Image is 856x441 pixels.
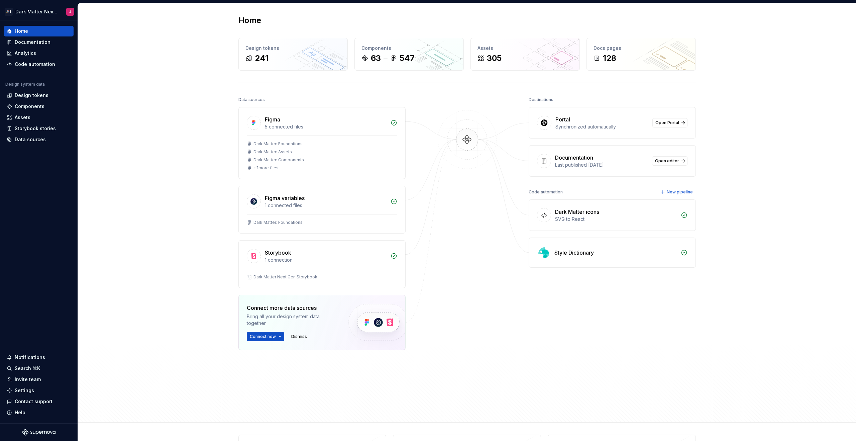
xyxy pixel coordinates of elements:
div: Dark Matter Next Gen Storybook [253,274,317,280]
div: 305 [487,53,502,64]
div: 🚀S [5,8,13,16]
a: Settings [4,385,74,396]
div: 1 connected files [265,202,387,209]
div: Data sources [238,95,265,104]
div: Connect more data sources [247,304,337,312]
h2: Home [238,15,261,26]
div: Documentation [555,154,593,162]
a: Code automation [4,59,74,70]
div: Storybook stories [15,125,56,132]
div: Synchronized automatically [555,123,648,130]
a: Docs pages128 [586,38,696,71]
div: Data sources [15,136,46,143]
a: Storybook stories [4,123,74,134]
button: Contact support [4,396,74,407]
div: Code automation [15,61,55,68]
div: 241 [255,53,269,64]
button: New pipeline [658,187,696,197]
a: Design tokens [4,90,74,101]
div: Notifications [15,354,45,361]
a: Analytics [4,48,74,59]
a: Components63547 [354,38,464,71]
a: Invite team [4,374,74,385]
div: Destinations [529,95,553,104]
a: Documentation [4,37,74,48]
div: Settings [15,387,34,394]
div: Contact support [15,398,52,405]
div: Last published [DATE] [555,162,648,168]
a: Figma variables1 connected filesDark Matter: Foundations [238,186,406,234]
a: Storybook1 connectionDark Matter Next Gen Storybook [238,240,406,288]
div: 128 [603,53,616,64]
a: Figma5 connected filesDark Matter: FoundationsDark Matter: AssetsDark Matter: Components+2more files [238,107,406,179]
div: Design system data [5,82,45,87]
div: J [69,9,71,14]
div: Documentation [15,39,50,46]
div: Dark Matter: Components [253,157,304,163]
button: Notifications [4,352,74,363]
div: Search ⌘K [15,365,40,372]
div: SVG to React [555,216,677,223]
a: Data sources [4,134,74,145]
div: Analytics [15,50,36,57]
a: Components [4,101,74,112]
div: Dark Matter: Foundations [253,220,303,225]
span: Open Portal [655,120,679,125]
a: Design tokens241 [238,38,348,71]
span: Open editor [655,158,679,164]
div: Figma variables [265,194,305,202]
span: Connect new [250,334,276,339]
button: Search ⌘K [4,363,74,374]
div: Design tokens [245,45,341,52]
a: Assets [4,112,74,123]
div: Components [361,45,457,52]
div: 63 [371,53,381,64]
button: Dismiss [288,332,310,341]
div: Style Dictionary [554,249,594,257]
div: Bring all your design system data together. [247,313,337,327]
div: Home [15,28,28,34]
div: 547 [400,53,415,64]
a: Open editor [652,156,687,166]
div: Assets [15,114,30,121]
div: Storybook [265,249,291,257]
div: Components [15,103,44,110]
div: Design tokens [15,92,48,99]
div: Figma [265,115,280,123]
div: + 2 more files [253,165,279,171]
span: Dismiss [291,334,307,339]
div: Assets [477,45,573,52]
div: Docs pages [594,45,689,52]
a: Open Portal [652,118,687,127]
div: Code automation [529,187,563,197]
div: Dark Matter: Assets [253,149,292,155]
button: Help [4,407,74,418]
div: Dark Matter icons [555,208,599,216]
div: 1 connection [265,257,387,263]
span: New pipeline [667,189,693,195]
div: Help [15,409,25,416]
div: Dark Matter: Foundations [253,141,303,147]
svg: Supernova Logo [22,429,56,436]
div: 5 connected files [265,123,387,130]
button: Connect new [247,332,284,341]
div: Portal [555,115,570,123]
div: Invite team [15,376,41,383]
div: Dark Matter Next Gen [15,8,58,15]
a: Home [4,26,74,36]
button: 🚀SDark Matter Next GenJ [1,4,76,19]
a: Assets305 [470,38,580,71]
